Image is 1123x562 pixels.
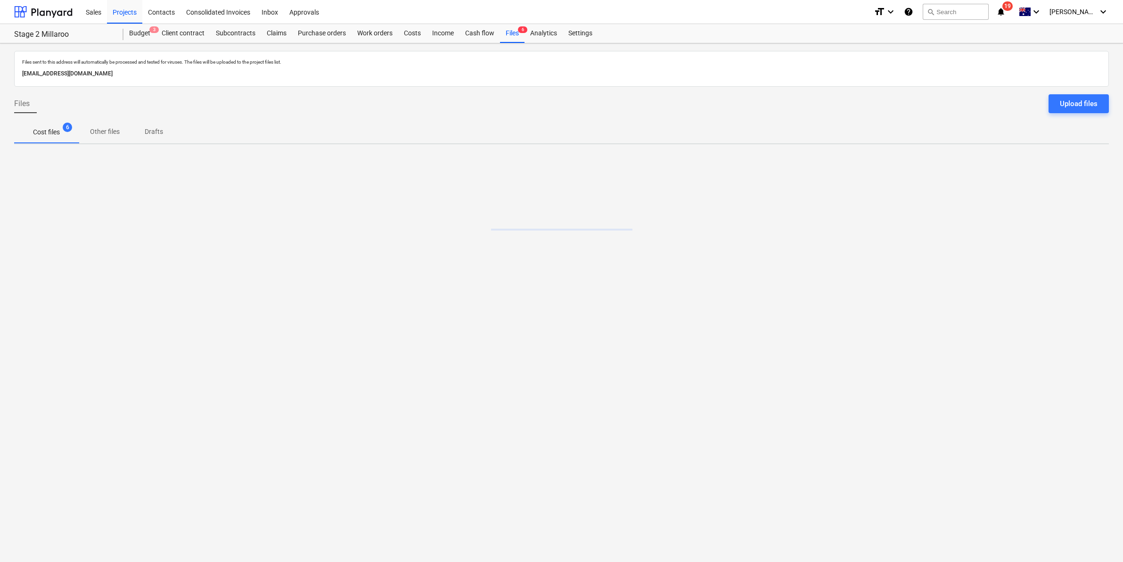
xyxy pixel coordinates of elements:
[923,4,989,20] button: Search
[156,24,210,43] a: Client contract
[1049,94,1109,113] button: Upload files
[1049,8,1097,16] span: [PERSON_NAME]
[1098,6,1109,17] i: keyboard_arrow_down
[90,127,120,137] p: Other files
[1002,1,1013,11] span: 19
[563,24,598,43] a: Settings
[904,6,913,17] i: Knowledge base
[525,24,563,43] a: Analytics
[123,24,156,43] a: Budget3
[500,24,525,43] div: Files
[927,8,934,16] span: search
[1060,98,1098,110] div: Upload files
[22,59,1101,65] p: Files sent to this address will automatically be processed and tested for viruses. The files will...
[123,24,156,43] div: Budget
[63,123,72,132] span: 6
[885,6,896,17] i: keyboard_arrow_down
[500,24,525,43] a: Files6
[210,24,261,43] a: Subcontracts
[142,127,165,137] p: Drafts
[426,24,459,43] a: Income
[1031,6,1042,17] i: keyboard_arrow_down
[459,24,500,43] a: Cash flow
[14,98,30,109] span: Files
[352,24,398,43] a: Work orders
[398,24,426,43] a: Costs
[149,26,159,33] span: 3
[14,30,112,40] div: Stage 2 Millaroo
[261,24,292,43] a: Claims
[996,6,1006,17] i: notifications
[33,127,60,137] p: Cost files
[292,24,352,43] a: Purchase orders
[22,69,1101,79] p: [EMAIL_ADDRESS][DOMAIN_NAME]
[874,6,885,17] i: format_size
[518,26,527,33] span: 6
